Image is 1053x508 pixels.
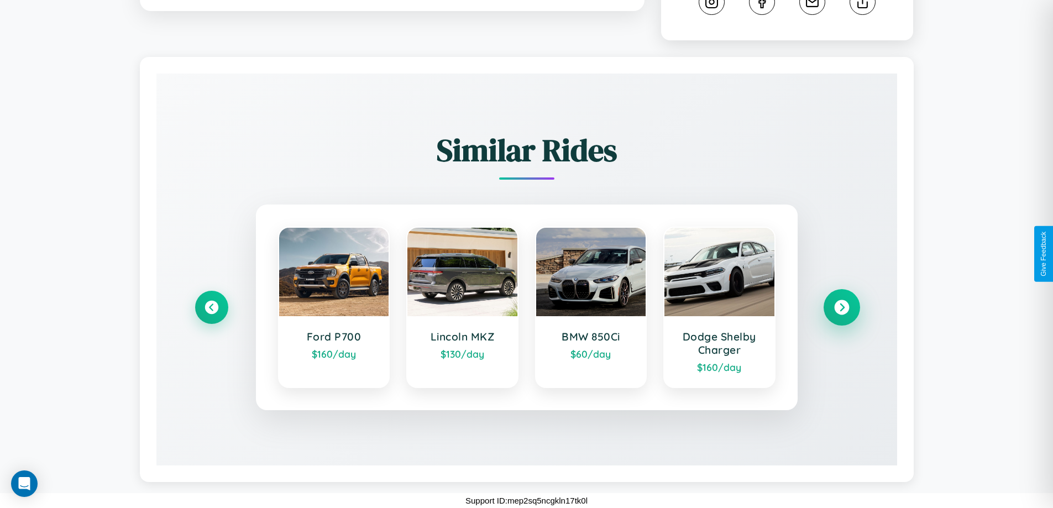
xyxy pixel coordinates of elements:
[547,348,635,360] div: $ 60 /day
[290,330,378,343] h3: Ford P700
[675,361,763,373] div: $ 160 /day
[290,348,378,360] div: $ 160 /day
[675,330,763,357] h3: Dodge Shelby Charger
[465,493,588,508] p: Support ID: mep2sq5ncgkln17tk0l
[663,227,776,388] a: Dodge Shelby Charger$160/day
[406,227,518,388] a: Lincoln MKZ$130/day
[547,330,635,343] h3: BMW 850Ci
[535,227,647,388] a: BMW 850Ci$60/day
[278,227,390,388] a: Ford P700$160/day
[418,330,506,343] h3: Lincoln MKZ
[11,470,38,497] div: Open Intercom Messenger
[418,348,506,360] div: $ 130 /day
[1040,232,1047,276] div: Give Feedback
[195,129,858,171] h2: Similar Rides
